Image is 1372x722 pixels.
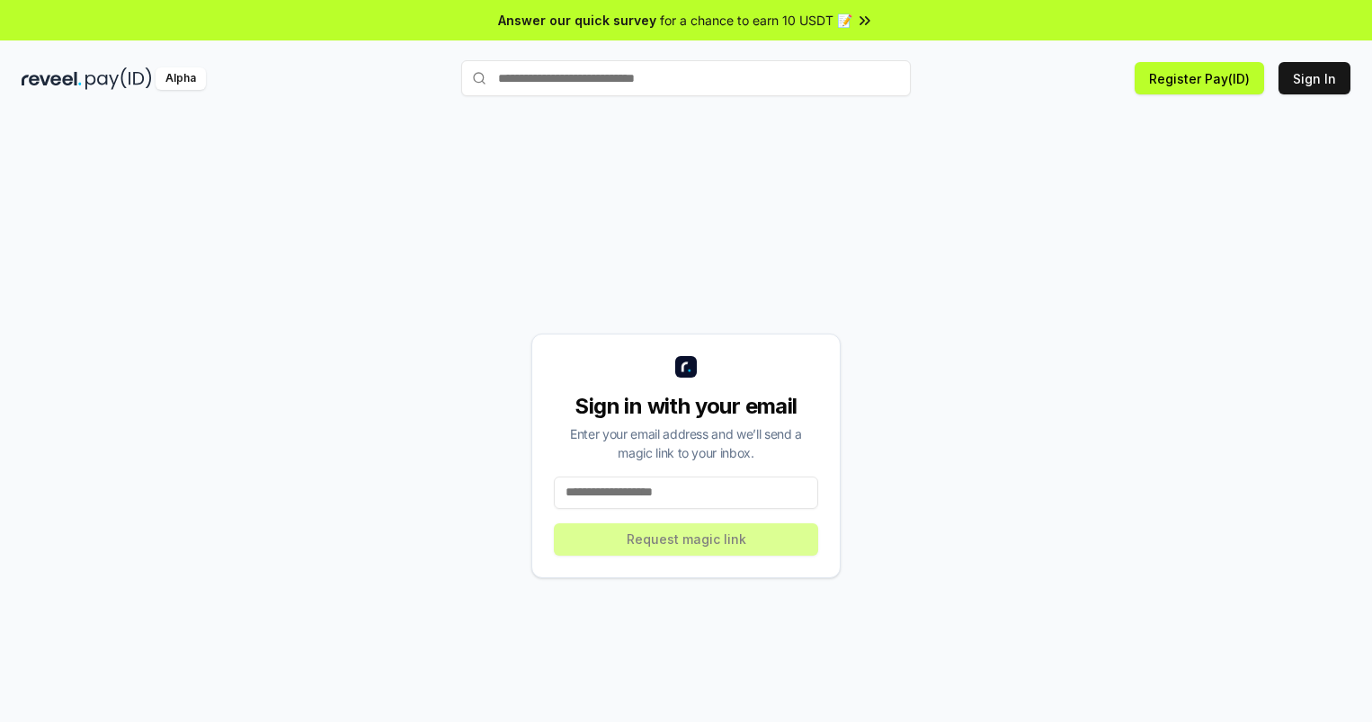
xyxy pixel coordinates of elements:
div: Enter your email address and we’ll send a magic link to your inbox. [554,424,818,462]
img: reveel_dark [22,67,82,90]
img: pay_id [85,67,152,90]
button: Sign In [1278,62,1350,94]
div: Sign in with your email [554,392,818,421]
img: logo_small [675,356,697,378]
span: Answer our quick survey [498,11,656,30]
div: Alpha [156,67,206,90]
span: for a chance to earn 10 USDT 📝 [660,11,852,30]
button: Register Pay(ID) [1135,62,1264,94]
